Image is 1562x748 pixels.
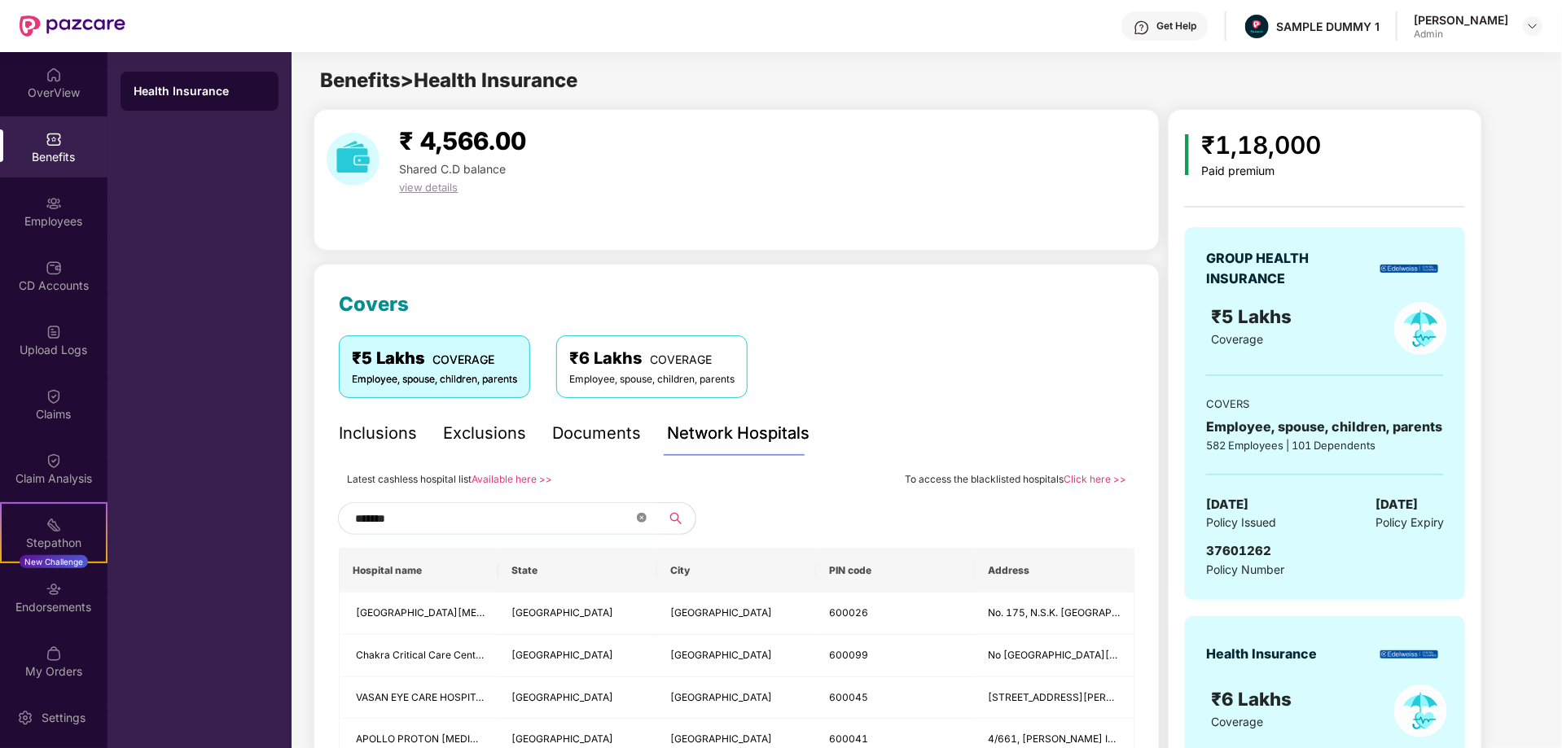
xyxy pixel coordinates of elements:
div: Admin [1414,28,1508,41]
span: Policy Number [1206,562,1284,576]
span: [STREET_ADDRESS][PERSON_NAME] [988,691,1164,703]
span: Covers [339,292,409,316]
img: svg+xml;base64,PHN2ZyBpZD0iRW5kb3JzZW1lbnRzIiB4bWxucz0iaHR0cDovL3d3dy53My5vcmcvMjAwMC9zdmciIHdpZH... [46,581,62,597]
div: ₹1,18,000 [1202,126,1322,164]
span: [DATE] [1206,495,1248,514]
div: Network Hospitals [667,421,810,446]
img: New Pazcare Logo [20,15,125,37]
img: svg+xml;base64,PHN2ZyBpZD0iQmVuZWZpdHMiIHhtbG5zPSJodHRwOi8vd3d3LnczLm9yZy8yMDAwL3N2ZyIgd2lkdGg9Ij... [46,131,62,147]
span: [GEOGRAPHIC_DATA] [670,691,772,703]
span: ₹6 Lakhs [1212,688,1297,710]
div: New Challenge [20,555,88,568]
span: Chakra Critical Care Centre and Hospitals [356,649,550,661]
span: COVERAGE [650,352,712,366]
td: Chakra Critical Care Centre and Hospitals [340,635,498,677]
th: PIN code [816,549,975,593]
span: 37601262 [1206,543,1271,558]
div: GROUP HEALTH INSURANCE [1206,248,1349,289]
span: search [656,512,695,525]
div: Get Help [1156,20,1196,33]
img: svg+xml;base64,PHN2ZyBpZD0iSG9tZSIgeG1sbnM9Imh0dHA6Ly93d3cudzMub3JnLzIwMDAvc3ZnIiB3aWR0aD0iMjAiIG... [46,67,62,83]
span: view details [399,181,458,194]
div: Paid premium [1202,164,1322,178]
span: No. 175, N.S.K. [GEOGRAPHIC_DATA], [GEOGRAPHIC_DATA] [988,606,1269,619]
div: Employee, spouse, children, parents [1206,417,1444,437]
div: Health Insurance [1206,644,1317,664]
div: COVERS [1206,396,1444,412]
img: svg+xml;base64,PHN2ZyBpZD0iSGVscC0zMngzMiIgeG1sbnM9Imh0dHA6Ly93d3cudzMub3JnLzIwMDAvc3ZnIiB3aWR0aD... [1134,20,1150,36]
td: Tamil Nadu [498,677,657,720]
td: Tamil Nadu [498,635,657,677]
div: ₹6 Lakhs [569,346,735,371]
img: svg+xml;base64,PHN2ZyBpZD0iVXBsb2FkX0xvZ3MiIGRhdGEtbmFtZT0iVXBsb2FkIExvZ3MiIHhtbG5zPSJodHRwOi8vd3... [46,324,62,340]
td: VASAN EYE CARE HOSPITAL - TAMBARAM [340,677,498,720]
span: To access the blacklisted hospitals [905,473,1064,485]
th: State [498,549,657,593]
img: svg+xml;base64,PHN2ZyBpZD0iQ0RfQWNjb3VudHMiIGRhdGEtbmFtZT0iQ0QgQWNjb3VudHMiIHhtbG5zPSJodHRwOi8vd3... [46,260,62,276]
div: [PERSON_NAME] [1414,12,1508,28]
div: Employee, spouse, children, parents [352,372,517,387]
button: search [656,502,696,535]
span: [GEOGRAPHIC_DATA] [670,649,772,661]
div: Exclusions [443,421,526,446]
th: Address [975,549,1134,593]
span: close-circle [637,510,647,526]
span: Shared C.D balance [399,162,506,176]
div: Stepathon [2,535,106,551]
span: Coverage [1212,332,1264,346]
span: 600099 [829,649,868,661]
div: 582 Employees | 101 Dependents [1206,437,1444,453]
span: 600045 [829,691,868,703]
img: svg+xml;base64,PHN2ZyBpZD0iRW1wbG95ZWVzIiB4bWxucz0iaHR0cDovL3d3dy53My5vcmcvMjAwMC9zdmciIHdpZHRoPS... [46,195,62,212]
span: close-circle [637,513,647,523]
span: [GEOGRAPHIC_DATA] [511,606,613,619]
span: Policy Issued [1206,514,1276,531]
img: policyIcon [1394,685,1447,737]
span: Address [988,564,1121,577]
span: Benefits > Health Insurance [320,68,577,92]
img: policyIcon [1394,302,1447,355]
span: 600026 [829,606,868,619]
img: svg+xml;base64,PHN2ZyB4bWxucz0iaHR0cDovL3d3dy53My5vcmcvMjAwMC9zdmciIHdpZHRoPSIyMSIgaGVpZ2h0PSIyMC... [46,517,62,533]
span: [GEOGRAPHIC_DATA] [511,733,613,745]
img: icon [1185,134,1189,175]
span: Policy Expiry [1376,514,1444,531]
img: insurerLogo [1380,265,1438,273]
img: download [327,133,380,186]
img: svg+xml;base64,PHN2ZyBpZD0iQ2xhaW0iIHhtbG5zPSJodHRwOi8vd3d3LnczLm9yZy8yMDAwL3N2ZyIgd2lkdGg9IjIwIi... [46,453,62,469]
td: No 118, Rajaji Road [975,677,1134,720]
div: SAMPLE DUMMY 1 [1276,19,1380,34]
span: 4/661, [PERSON_NAME] Instronic Estate [GEOGRAPHIC_DATA][PERSON_NAME], Phase II [988,733,1402,745]
div: Employee, spouse, children, parents [569,372,735,387]
span: [GEOGRAPHIC_DATA][MEDICAL_DATA] [356,606,539,619]
img: svg+xml;base64,PHN2ZyBpZD0iRHJvcGRvd24tMzJ4MzIiIHhtbG5zPSJodHRwOi8vd3d3LnczLm9yZy8yMDAwL3N2ZyIgd2... [1526,20,1539,33]
div: ₹5 Lakhs [352,346,517,371]
span: [GEOGRAPHIC_DATA] [670,606,772,619]
img: insurerLogo [1380,650,1438,659]
td: Tamil Nadu [498,593,657,635]
span: [GEOGRAPHIC_DATA] [670,733,772,745]
img: Pazcare_Alternative_logo-01-01.png [1245,15,1269,38]
img: svg+xml;base64,PHN2ZyBpZD0iU2V0dGluZy0yMHgyMCIgeG1sbnM9Imh0dHA6Ly93d3cudzMub3JnLzIwMDAvc3ZnIiB3aW... [17,710,33,726]
span: ₹5 Lakhs [1212,305,1297,327]
div: Documents [552,421,641,446]
span: No [GEOGRAPHIC_DATA][STREET_ADDRESS] [988,649,1200,661]
span: [DATE] [1376,495,1418,514]
span: [GEOGRAPHIC_DATA] [511,691,613,703]
span: APOLLO PROTON [MEDICAL_DATA] CENTRE [356,733,564,745]
span: Coverage [1212,715,1264,728]
span: 600041 [829,733,868,745]
div: Health Insurance [134,83,265,99]
a: Available here >> [472,473,552,485]
a: Click here >> [1064,473,1126,485]
td: Chennai [657,677,816,720]
span: Latest cashless hospital list [347,473,472,485]
td: Chennai [657,593,816,635]
th: City [657,549,816,593]
th: Hospital name [340,549,498,593]
span: ₹ 4,566.00 [399,126,526,155]
td: No. 175, N.S.K. Salai, Vadapalani [975,593,1134,635]
span: [GEOGRAPHIC_DATA] [511,649,613,661]
span: VASAN EYE CARE HOSPITAL - TAMBARAM [356,691,555,703]
div: Settings [37,710,90,726]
